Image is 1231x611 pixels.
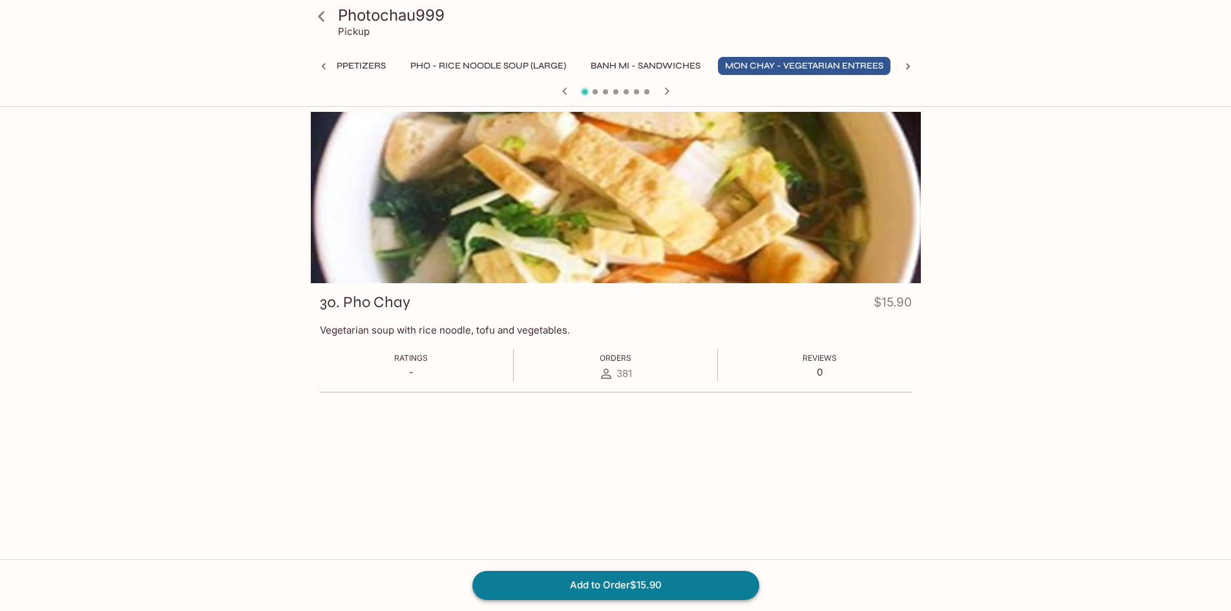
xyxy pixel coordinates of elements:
p: Vegetarian soup with rice noodle, tofu and vegetables. [320,324,912,336]
span: 381 [616,367,632,380]
div: 30. Pho Chay [311,112,921,283]
span: Reviews [803,353,837,363]
button: Banh Mi - Sandwiches [584,57,708,75]
h3: Photochau999 [338,5,916,25]
button: Pho - Rice Noodle Soup (Large) [403,57,573,75]
h4: $15.90 [874,292,912,317]
span: Ratings [394,353,428,363]
button: Khai Vi - Appetizers [283,57,393,75]
p: Pickup [338,25,370,38]
button: Mon Chay - Vegetarian Entrees [718,57,890,75]
p: 0 [803,366,837,378]
span: Orders [600,353,631,363]
h3: 30. Pho Chay [320,292,410,312]
button: Add to Order$15.90 [472,571,759,599]
p: - [394,366,428,378]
